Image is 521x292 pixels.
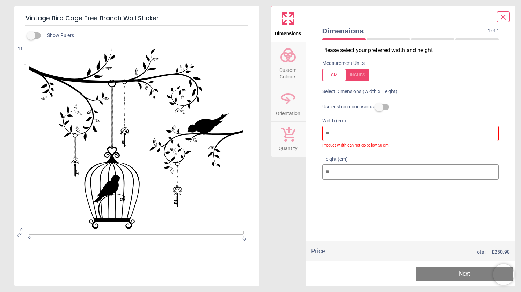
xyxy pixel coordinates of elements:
[311,247,326,255] div: Price :
[322,141,499,148] label: Product width can not go below 50 cm.
[271,85,306,122] button: Orientation
[337,249,510,256] div: Total:
[16,231,22,238] span: cm
[322,118,499,125] label: Width (cm)
[271,63,305,81] span: Custom Colours
[322,46,505,54] p: Please select your preferred width and height
[9,46,23,52] span: 11
[322,104,374,111] span: Use custom dimensions
[26,235,30,240] span: 0
[271,42,306,85] button: Custom Colours
[317,88,397,95] label: Select Dimensions (Width x Height)
[240,235,245,240] span: 13
[9,227,23,233] span: 0
[322,156,499,163] label: Height (cm)
[322,26,488,36] span: Dimensions
[271,6,306,42] button: Dimensions
[416,267,513,281] button: Next
[25,11,248,26] h5: Vintage Bird Cage Tree Branch Wall Sticker
[492,249,510,256] span: £
[271,122,306,157] button: Quantity
[322,60,365,67] label: Measurement Units
[279,142,298,152] span: Quantity
[276,107,300,117] span: Orientation
[493,264,514,285] iframe: Brevo live chat
[31,31,259,40] div: Show Rulers
[494,249,510,255] span: 250.98
[488,28,499,34] span: 1 of 4
[275,27,301,37] span: Dimensions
